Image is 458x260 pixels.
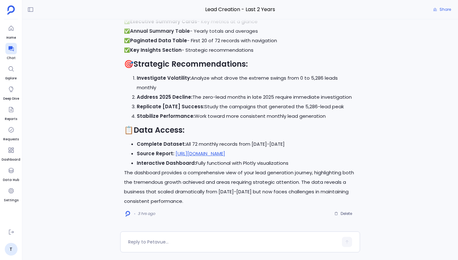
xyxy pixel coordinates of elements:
[3,96,19,101] span: Deep Dive
[5,23,17,40] a: Home
[137,113,195,119] strong: Stabilize Performance:
[130,47,182,53] strong: Key Insights Section
[2,144,20,162] a: Dashboard
[3,177,19,183] span: Data Hub
[120,5,360,14] span: Lead Creation - Last 2 Years
[440,7,451,12] span: Share
[3,137,19,142] span: Requests
[5,35,17,40] span: Home
[330,209,356,218] button: Delete
[137,73,356,92] li: Analyze what drove the extreme swings from 0 to 5,286 leads monthly
[126,211,130,217] img: logo
[137,75,191,81] strong: Investigate Volatility:
[137,103,205,110] strong: Replicate [DATE] Success:
[130,37,187,44] strong: Paginated Data Table
[5,63,17,81] a: Explore
[341,211,352,216] span: Delete
[3,165,19,183] a: Data Hub
[5,43,17,61] a: Chat
[3,83,19,101] a: Deep Dive
[5,117,17,122] span: Reports
[137,92,356,102] li: The zero-lead months in late 2025 require immediate investigation
[137,94,192,100] strong: Address 2025 Decline:
[124,125,356,136] h2: 📋
[137,150,174,157] strong: Source Report:
[137,160,196,166] strong: Interactive Dashboard:
[2,157,20,162] span: Dashboard
[134,125,184,135] strong: Data Access:
[124,168,356,206] p: The dashboard provides a comprehensive view of your lead generation journey, highlighting both th...
[3,124,19,142] a: Requests
[176,150,225,157] a: [URL][DOMAIN_NAME]
[429,5,455,14] button: Share
[137,102,356,111] li: Study the campaigns that generated the 5,286-lead peak
[137,111,356,121] li: Work toward more consistent monthly lead generation
[137,139,356,149] li: All 72 monthly records from [DATE]-[DATE]
[4,185,18,203] a: Settings
[5,243,17,256] a: T
[137,158,356,168] li: Fully functional with Plotly visualizations
[134,59,248,69] strong: Strategic Recommendations:
[5,104,17,122] a: Reports
[124,59,356,70] h2: 🎯
[7,5,15,15] img: petavue logo
[5,76,17,81] span: Explore
[5,56,17,61] span: Chat
[137,141,186,147] strong: Complete Dataset:
[4,198,18,203] span: Settings
[138,211,155,216] span: 3 hrs ago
